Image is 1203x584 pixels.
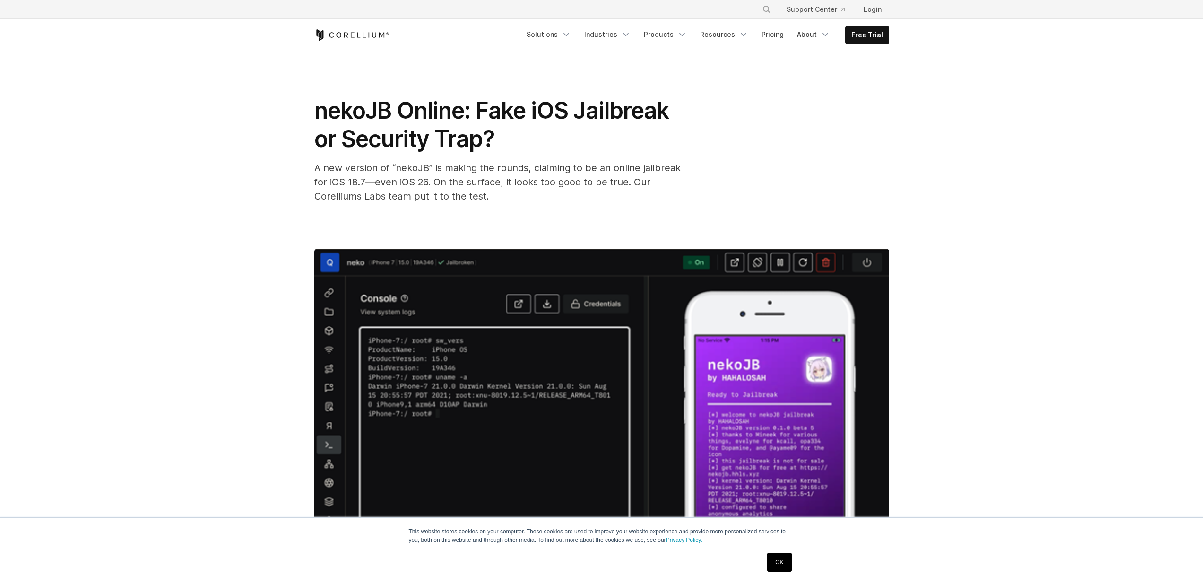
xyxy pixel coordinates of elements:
a: Industries [579,26,636,43]
div: Navigation Menu [751,1,889,18]
button: Search [758,1,775,18]
a: Pricing [756,26,789,43]
a: Support Center [779,1,852,18]
div: Navigation Menu [521,26,889,44]
p: This website stores cookies on your computer. These cookies are used to improve your website expe... [409,527,795,544]
a: Products [638,26,692,43]
a: Login [856,1,889,18]
a: About [791,26,836,43]
a: Solutions [521,26,577,43]
a: Privacy Policy. [666,537,702,543]
a: OK [767,553,791,572]
a: Free Trial [846,26,889,44]
span: nekoJB Online: Fake iOS Jailbreak or Security Trap? [314,96,669,153]
a: Resources [694,26,754,43]
a: Corellium Home [314,29,389,41]
span: A new version of “nekoJB” is making the rounds, claiming to be an online jailbreak for iOS 18.7—e... [314,162,681,202]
